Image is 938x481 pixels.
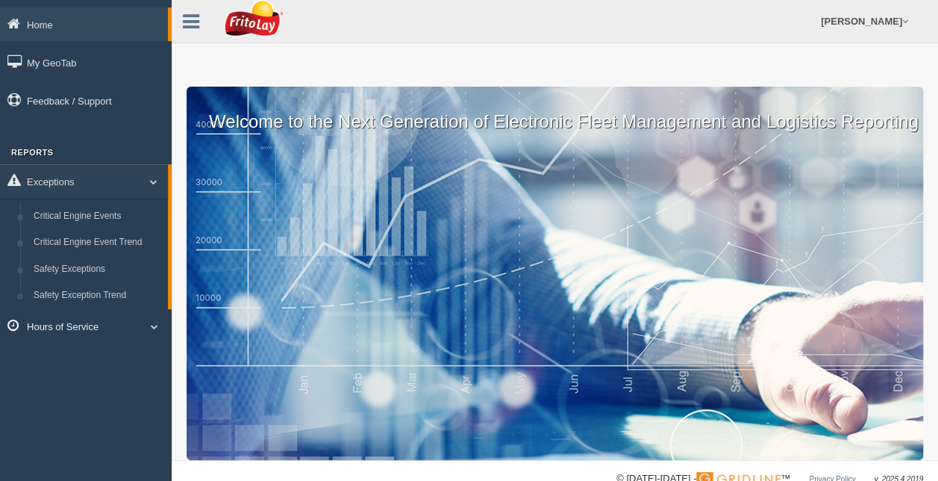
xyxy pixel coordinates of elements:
p: Welcome to the Next Generation of Electronic Fleet Management and Logistics Reporting [187,87,923,134]
a: Critical Engine Events [27,203,168,230]
a: Safety Exceptions [27,256,168,283]
a: Safety Exception Trend [27,282,168,309]
a: Critical Engine Event Trend [27,229,168,256]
